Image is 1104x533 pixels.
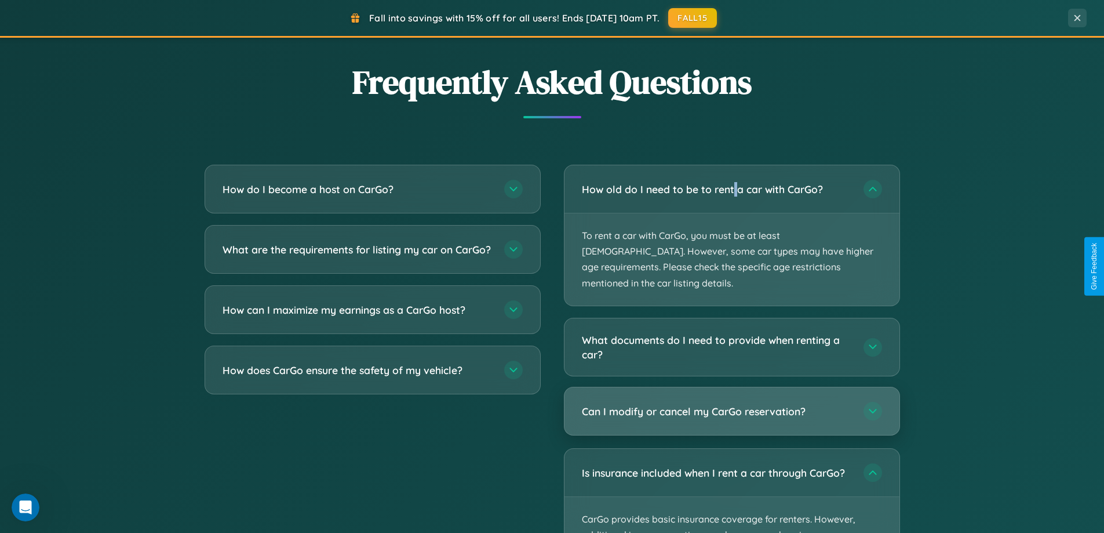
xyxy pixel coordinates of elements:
h3: Is insurance included when I rent a car through CarGo? [582,466,852,480]
h3: Can I modify or cancel my CarGo reservation? [582,404,852,419]
h3: How can I maximize my earnings as a CarGo host? [223,303,493,317]
h3: How do I become a host on CarGo? [223,182,493,197]
h3: What are the requirements for listing my car on CarGo? [223,242,493,257]
span: Fall into savings with 15% off for all users! Ends [DATE] 10am PT. [369,12,660,24]
h3: What documents do I need to provide when renting a car? [582,333,852,361]
button: FALL15 [668,8,717,28]
div: Give Feedback [1090,243,1098,290]
p: To rent a car with CarGo, you must be at least [DEMOGRAPHIC_DATA]. However, some car types may ha... [564,213,899,306]
h3: How does CarGo ensure the safety of my vehicle? [223,363,493,378]
iframe: Intercom live chat [12,494,39,521]
h2: Frequently Asked Questions [205,60,900,104]
h3: How old do I need to be to rent a car with CarGo? [582,182,852,197]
